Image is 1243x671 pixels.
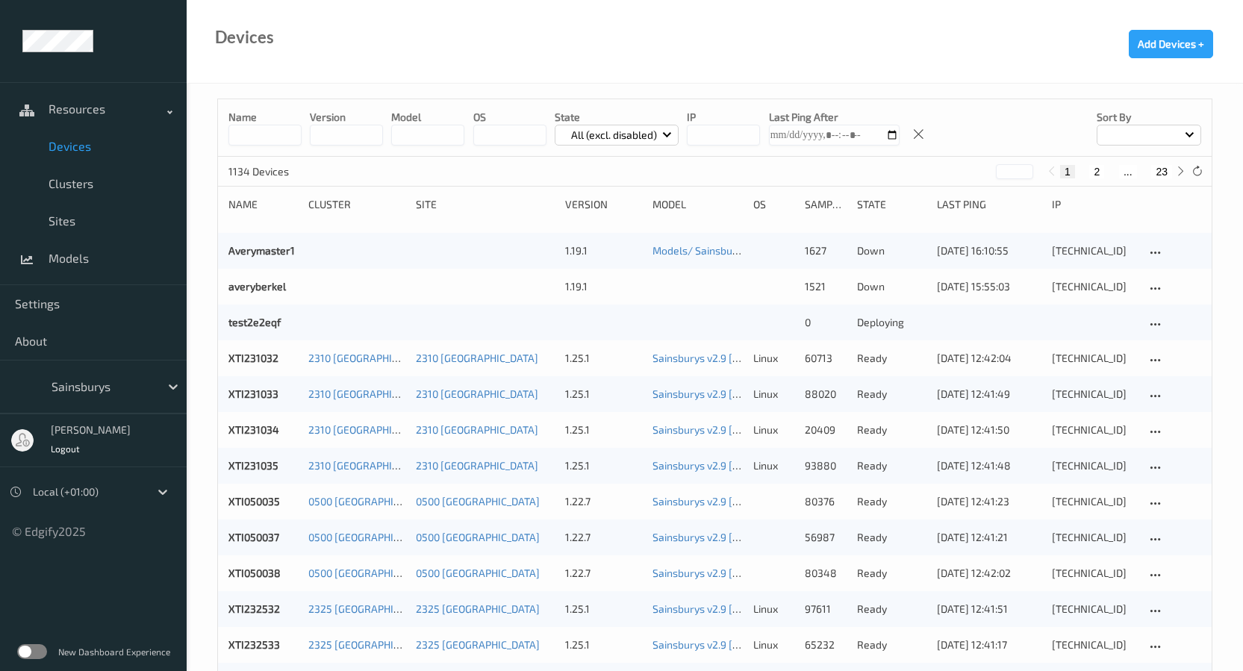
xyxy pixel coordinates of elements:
[228,244,295,257] a: Averymaster1
[228,638,280,651] a: XTI232533
[805,243,847,258] div: 1627
[565,197,641,212] div: version
[753,458,795,473] p: linux
[1052,637,1135,652] div: [TECHNICAL_ID]
[308,567,432,579] a: 0500 [GEOGRAPHIC_DATA]
[857,566,926,581] p: ready
[805,602,847,617] div: 97611
[308,387,431,400] a: 2310 [GEOGRAPHIC_DATA]
[215,30,274,45] div: Devices
[555,110,679,125] p: State
[391,110,464,125] p: model
[416,352,538,364] a: 2310 [GEOGRAPHIC_DATA]
[1052,197,1135,212] div: ip
[753,637,795,652] p: linux
[416,531,540,543] a: 0500 [GEOGRAPHIC_DATA]
[937,530,1041,545] div: [DATE] 12:41:21
[416,197,555,212] div: Site
[857,351,926,366] p: ready
[416,602,540,615] a: 2325 [GEOGRAPHIC_DATA]
[857,387,926,402] p: ready
[308,423,431,436] a: 2310 [GEOGRAPHIC_DATA]
[937,566,1041,581] div: [DATE] 12:42:02
[416,459,538,472] a: 2310 [GEOGRAPHIC_DATA]
[1052,387,1135,402] div: [TECHNICAL_ID]
[565,279,641,294] div: 1.19.1
[1151,165,1172,178] button: 23
[416,423,538,436] a: 2310 [GEOGRAPHIC_DATA]
[308,602,432,615] a: 2325 [GEOGRAPHIC_DATA]
[937,197,1041,212] div: Last Ping
[1060,165,1075,178] button: 1
[228,423,279,436] a: XTI231034
[1052,279,1135,294] div: [TECHNICAL_ID]
[753,422,795,437] p: linux
[228,197,298,212] div: Name
[228,459,278,472] a: XTI231035
[857,315,926,330] p: deploying
[652,638,838,651] a: Sainsburys v2.9 [DATE] 10:55 Auto Save
[228,164,340,179] p: 1134 Devices
[565,530,641,545] div: 1.22.7
[937,602,1041,617] div: [DATE] 12:41:51
[937,458,1041,473] div: [DATE] 12:41:48
[228,280,286,293] a: averyberkel
[857,458,926,473] p: ready
[1052,422,1135,437] div: [TECHNICAL_ID]
[937,494,1041,509] div: [DATE] 12:41:23
[805,351,847,366] div: 60713
[228,110,302,125] p: Name
[1052,566,1135,581] div: [TECHNICAL_ID]
[310,110,383,125] p: version
[565,637,641,652] div: 1.25.1
[565,458,641,473] div: 1.25.1
[228,387,278,400] a: XTI231033
[805,637,847,652] div: 65232
[753,387,795,402] p: linux
[416,638,540,651] a: 2325 [GEOGRAPHIC_DATA]
[937,387,1041,402] div: [DATE] 12:41:49
[1097,110,1201,125] p: Sort by
[308,531,432,543] a: 0500 [GEOGRAPHIC_DATA]
[473,110,546,125] p: OS
[308,197,405,212] div: Cluster
[805,315,847,330] div: 0
[753,602,795,617] p: linux
[1129,30,1213,58] button: Add Devices +
[416,567,540,579] a: 0500 [GEOGRAPHIC_DATA]
[857,494,926,509] p: ready
[565,387,641,402] div: 1.25.1
[805,387,847,402] div: 88020
[937,243,1041,258] div: [DATE] 16:10:55
[753,197,795,212] div: OS
[565,243,641,258] div: 1.19.1
[857,243,926,258] p: down
[565,422,641,437] div: 1.25.1
[652,602,838,615] a: Sainsburys v2.9 [DATE] 10:55 Auto Save
[1052,530,1135,545] div: [TECHNICAL_ID]
[857,279,926,294] p: down
[805,494,847,509] div: 80376
[805,422,847,437] div: 20409
[805,197,847,212] div: Samples
[228,495,280,508] a: XTI050035
[228,531,279,543] a: XTI050037
[228,316,281,328] a: test2e2eqf
[937,351,1041,366] div: [DATE] 12:42:04
[416,387,538,400] a: 2310 [GEOGRAPHIC_DATA]
[1052,243,1135,258] div: [TECHNICAL_ID]
[565,351,641,366] div: 1.25.1
[308,495,432,508] a: 0500 [GEOGRAPHIC_DATA]
[228,352,278,364] a: XTI231032
[753,351,795,366] p: linux
[652,567,838,579] a: Sainsburys v2.9 [DATE] 10:55 Auto Save
[228,602,280,615] a: XTI232532
[937,422,1041,437] div: [DATE] 12:41:50
[857,637,926,652] p: ready
[652,352,838,364] a: Sainsburys v2.9 [DATE] 10:55 Auto Save
[565,566,641,581] div: 1.22.7
[1052,351,1135,366] div: [TECHNICAL_ID]
[769,110,900,125] p: Last Ping After
[1089,165,1104,178] button: 2
[652,387,838,400] a: Sainsburys v2.9 [DATE] 10:55 Auto Save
